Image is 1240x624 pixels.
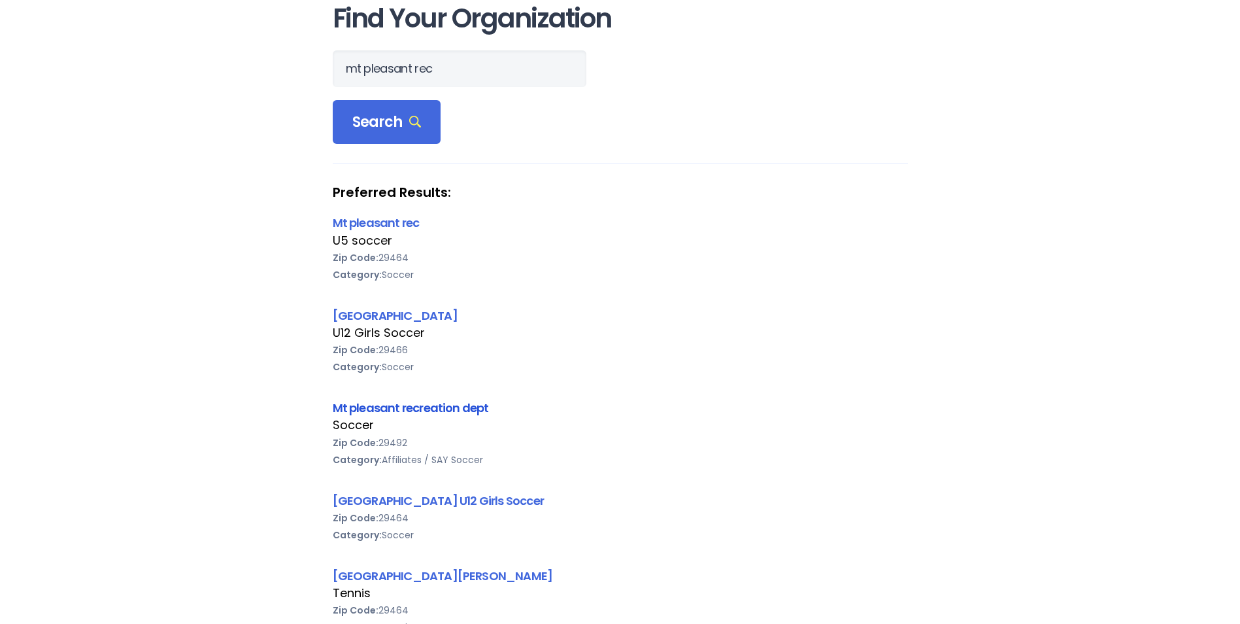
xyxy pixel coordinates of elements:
[333,417,908,434] div: Soccer
[333,232,908,249] div: U5 soccer
[333,399,908,417] div: Mt pleasant recreation dept
[333,511,378,525] b: Zip Code:
[333,358,908,375] div: Soccer
[333,324,908,341] div: U12 Girls Soccer
[333,184,908,201] strong: Preferred Results:
[333,493,544,509] a: [GEOGRAPHIC_DATA] U12 Girls Soccer
[333,527,908,544] div: Soccer
[333,585,908,602] div: Tennis
[333,249,908,266] div: 29464
[333,434,908,451] div: 29492
[333,453,382,466] b: Category:
[333,360,382,373] b: Category:
[333,251,378,264] b: Zip Code:
[333,4,908,33] h1: Find Your Organization
[333,268,382,281] b: Category:
[333,436,378,449] b: Zip Code:
[333,529,382,542] b: Category:
[333,602,908,619] div: 29464
[333,492,908,510] div: [GEOGRAPHIC_DATA] U12 Girls Soccer
[333,266,908,283] div: Soccer
[333,604,378,617] b: Zip Code:
[333,307,458,324] a: [GEOGRAPHIC_DATA]
[333,567,908,585] div: [GEOGRAPHIC_DATA][PERSON_NAME]
[333,214,908,232] div: Mt pleasant rec
[333,400,489,416] a: Mt pleasant recreation dept
[333,510,908,527] div: 29464
[333,451,908,468] div: Affiliates / SAY Soccer
[333,307,908,324] div: [GEOGRAPHIC_DATA]
[352,113,422,131] span: Search
[333,50,586,87] input: Search Orgs…
[333,100,441,145] div: Search
[333,341,908,358] div: 29466
[333,215,420,231] a: Mt pleasant rec
[333,343,378,356] b: Zip Code:
[333,568,553,584] a: [GEOGRAPHIC_DATA][PERSON_NAME]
